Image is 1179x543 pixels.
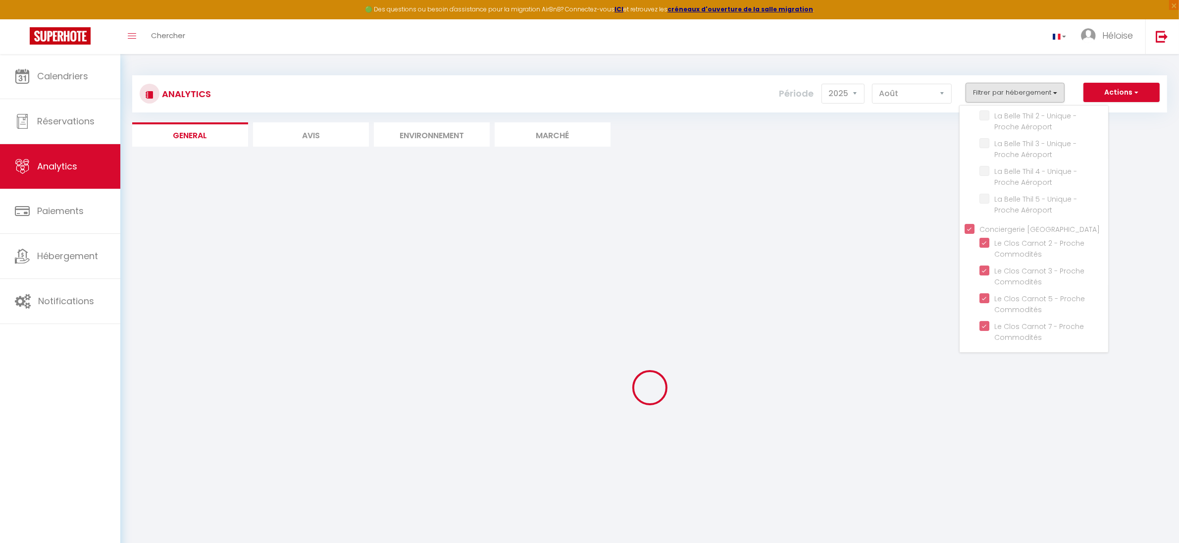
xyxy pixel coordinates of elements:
span: La Belle Thil 3 - Unique - Proche Aéroport [994,139,1076,160]
span: Hébergement [37,250,98,262]
img: Super Booking [30,27,91,45]
span: Héloise [1102,29,1133,42]
span: La Belle Thil 5 - Unique - Proche Aéroport [994,194,1077,215]
span: Le Clos Carnot 5 - Proche Commodités [994,294,1085,315]
span: Réservations [37,115,95,127]
span: Calendriers [37,70,88,82]
span: Le Clos Carnot 7 - Proche Commodités [994,322,1084,342]
label: Période [779,83,814,105]
a: Chercher [144,19,193,54]
li: Environnement [374,122,490,147]
li: Avis [253,122,369,147]
button: Ouvrir le widget de chat LiveChat [8,4,38,34]
span: Le Clos Carnot 3 - Proche Commodités [994,266,1084,287]
img: ... [1081,28,1096,43]
span: Chercher [151,30,185,41]
li: General [132,122,248,147]
span: Paiements [37,205,84,217]
a: créneaux d'ouverture de la salle migration [667,5,813,13]
h3: Analytics [159,83,211,105]
a: ... Héloise [1074,19,1145,54]
span: La Belle Thil 4 - Unique - Proche Aéroport [994,166,1077,187]
span: Le Clos Carnot 2 - Proche Commodités [994,238,1084,259]
span: La Belle Thil 2 - Unique - Proche Aéroport [994,111,1076,132]
button: Actions [1083,83,1160,103]
span: Notifications [38,295,94,307]
span: Analytics [37,160,77,172]
a: ICI [615,5,623,13]
li: Marché [495,122,611,147]
img: logout [1156,30,1168,43]
button: Filtrer par hébergement [966,83,1065,103]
